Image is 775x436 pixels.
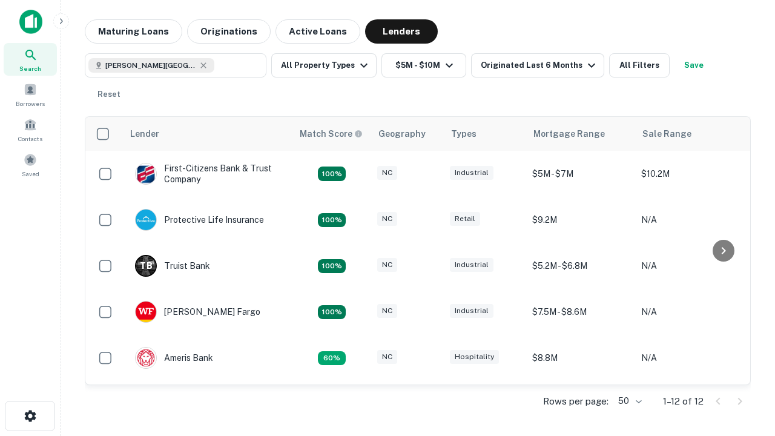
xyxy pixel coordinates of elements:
[300,127,360,140] h6: Match Score
[123,117,292,151] th: Lender
[318,351,346,366] div: Matching Properties: 1, hasApolloMatch: undefined
[135,301,260,323] div: [PERSON_NAME] Fargo
[635,243,744,289] td: N/A
[136,302,156,322] img: picture
[674,53,713,78] button: Save your search to get updates of matches that match your search criteria.
[533,127,605,141] div: Mortgage Range
[526,117,635,151] th: Mortgage Range
[450,304,493,318] div: Industrial
[135,163,280,185] div: First-citizens Bank & Trust Company
[526,243,635,289] td: $5.2M - $6.8M
[471,53,604,78] button: Originated Last 6 Months
[4,113,57,146] a: Contacts
[381,53,466,78] button: $5M - $10M
[292,117,371,151] th: Capitalize uses an advanced AI algorithm to match your search with the best lender. The match sco...
[613,392,644,410] div: 50
[271,53,377,78] button: All Property Types
[90,82,128,107] button: Reset
[377,304,397,318] div: NC
[377,166,397,180] div: NC
[635,289,744,335] td: N/A
[105,60,196,71] span: [PERSON_NAME][GEOGRAPHIC_DATA], [GEOGRAPHIC_DATA]
[135,347,213,369] div: Ameris Bank
[140,260,152,272] p: T B
[136,210,156,230] img: picture
[609,53,670,78] button: All Filters
[635,117,744,151] th: Sale Range
[130,127,159,141] div: Lender
[377,258,397,272] div: NC
[377,212,397,226] div: NC
[635,381,744,427] td: N/A
[481,58,599,73] div: Originated Last 6 Months
[450,166,493,180] div: Industrial
[135,209,264,231] div: Protective Life Insurance
[16,99,45,108] span: Borrowers
[4,78,57,111] a: Borrowers
[444,117,526,151] th: Types
[526,289,635,335] td: $7.5M - $8.6M
[275,19,360,44] button: Active Loans
[635,197,744,243] td: N/A
[714,300,775,358] iframe: Chat Widget
[318,167,346,181] div: Matching Properties: 2, hasApolloMatch: undefined
[451,127,477,141] div: Types
[19,64,41,73] span: Search
[642,127,691,141] div: Sale Range
[377,350,397,364] div: NC
[18,134,42,144] span: Contacts
[635,335,744,381] td: N/A
[300,127,363,140] div: Capitalize uses an advanced AI algorithm to match your search with the best lender. The match sco...
[187,19,271,44] button: Originations
[22,169,39,179] span: Saved
[526,335,635,381] td: $8.8M
[85,19,182,44] button: Maturing Loans
[371,117,444,151] th: Geography
[663,394,704,409] p: 1–12 of 12
[450,350,499,364] div: Hospitality
[136,348,156,368] img: picture
[365,19,438,44] button: Lenders
[318,213,346,228] div: Matching Properties: 2, hasApolloMatch: undefined
[526,151,635,197] td: $5M - $7M
[318,305,346,320] div: Matching Properties: 2, hasApolloMatch: undefined
[635,151,744,197] td: $10.2M
[4,43,57,76] a: Search
[19,10,42,34] img: capitalize-icon.png
[526,197,635,243] td: $9.2M
[450,258,493,272] div: Industrial
[135,255,210,277] div: Truist Bank
[378,127,426,141] div: Geography
[318,259,346,274] div: Matching Properties: 3, hasApolloMatch: undefined
[450,212,480,226] div: Retail
[4,148,57,181] a: Saved
[136,163,156,184] img: picture
[543,394,608,409] p: Rows per page:
[526,381,635,427] td: $9.2M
